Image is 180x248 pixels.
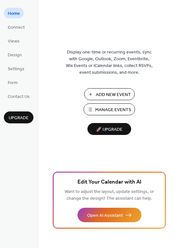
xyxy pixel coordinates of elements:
[4,35,23,46] a: Views
[8,24,25,31] span: Connect
[4,77,22,88] a: Form
[8,52,22,59] span: Design
[87,123,131,135] button: 🚀 Upgrade
[77,178,141,187] span: Edit Your Calendar with AI
[91,125,127,134] span: 🚀 Upgrade
[65,187,154,203] span: Want to adjust the layout, update settings, or change the design? The assistant can help.
[96,91,131,98] span: Add New Event
[4,49,26,60] a: Design
[8,38,20,45] span: Views
[4,91,33,101] a: Contact Us
[4,22,29,32] a: Connect
[4,63,28,74] a: Settings
[66,49,153,76] span: Display one-time or recurring events, sync with Google, Outlook, Zoom, Eventbrite, Wix Events or ...
[84,88,135,100] button: Add New Event
[8,10,20,17] span: Home
[95,107,131,113] span: Manage Events
[4,8,24,18] a: Home
[87,212,123,219] span: Open AI Assistant
[84,103,135,115] button: Manage Events
[4,111,33,123] button: Upgrade
[9,115,29,121] span: Upgrade
[77,208,141,222] button: Open AI Assistant
[8,66,24,72] span: Settings
[8,93,30,100] span: Contact Us
[8,80,18,86] span: Form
